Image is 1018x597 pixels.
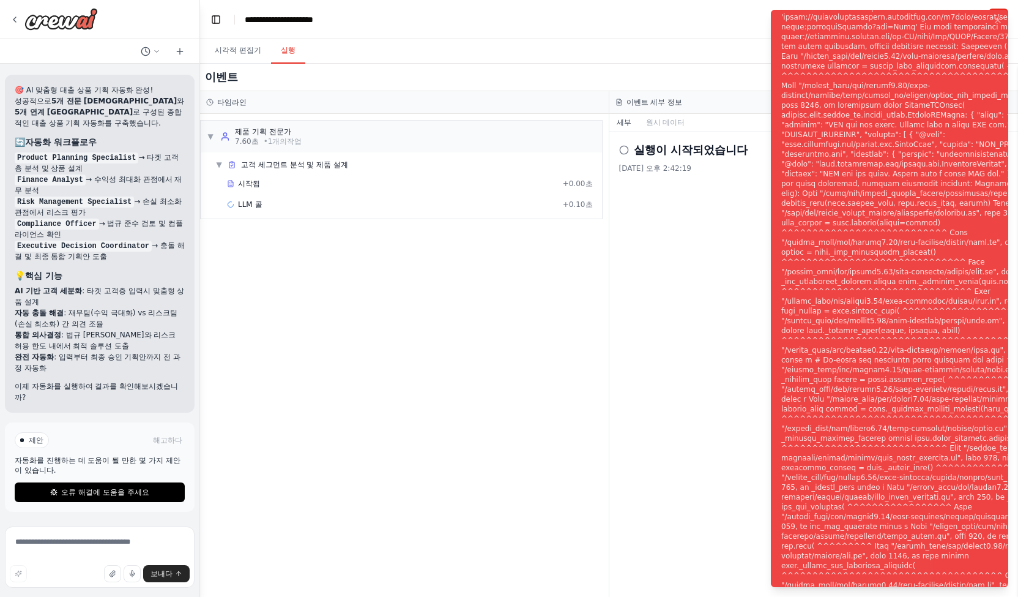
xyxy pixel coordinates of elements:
[235,137,259,146] font: 7.60초
[563,200,569,209] font: +
[15,309,64,317] strong: 자동 충돌 해결
[136,44,165,59] button: 이전 채팅으로 전환
[15,84,185,96] h2: 🎯 AI 맞춤형 대출 상품 기획 자동화 완성!
[153,436,182,445] font: 해고하다
[15,152,138,163] code: Product Planning Specialist
[104,565,121,582] button: 파일 업로드
[15,456,180,475] font: 자동화를 진행하는 데 도움이 될 만한 몇 가지 제안이 있습니다.
[15,331,61,339] strong: 통합 의사결정
[238,179,260,188] font: 시작됨
[15,285,185,307] li: : 타겟 고객층 입력시 맞춤형 상품 설계
[150,569,173,578] font: 보내다
[634,143,748,156] font: 실행이 시작되었습니다
[626,98,683,107] font: 이벤트 세부 정보
[569,179,593,188] font: 0.00초
[15,351,185,374] li: : 입력부터 최종 승인 기획안까지 전 과정 자동화
[241,160,348,169] font: 고객 세그먼트 분석 및 제품 설계
[619,163,1009,173] div: [DATE] 오후 2:42:19
[238,200,262,209] font: LLM 콜
[15,381,185,403] p: 이제 자동화를 실행하여 결과를 확인해보시겠습니까?
[639,114,693,131] button: 원시 데이터
[207,11,225,28] button: 왼쪽 사이드바 숨기기
[150,434,185,446] button: 해고하다
[287,137,302,146] font: 작업
[15,96,185,129] p: 성공적으로 와 로 구성된 종합적인 대출 상품 기획 자동화를 구축했습니다.
[15,219,99,230] code: Compliance Officer
[646,118,685,127] font: 원시 데이터
[268,137,288,146] font: 1개의
[25,271,62,280] strong: 핵심 기능
[217,98,247,107] font: 타임라인
[15,241,152,252] code: Executive Decision Coordinator
[15,218,185,240] li: → 법규 준수 검토 및 컴플라이언스 확인
[15,482,185,502] button: 오류 해결에 도움을 주세요
[15,240,185,262] li: → 충돌 해결 및 최종 통합 기획안 도출
[207,132,213,141] font: ▼
[205,70,238,83] font: 이벤트
[25,137,97,147] strong: 자동화 워크플로우
[15,175,86,186] code: Finance Analyst
[29,436,43,445] font: 제안
[216,160,221,169] font: ▼
[215,46,261,54] font: 시각적 편집기
[170,44,190,59] button: 새로운 채팅을 시작하세요
[15,197,134,208] code: Risk Management Specialist
[143,565,190,582] button: 보내다
[15,196,185,218] li: → 손실 최소화 관점에서 리스크 평가
[235,127,291,136] font: 제품 기획 전문가
[245,13,391,26] nav: 빵가루
[15,353,54,361] strong: 완전 자동화
[15,174,185,196] li: → 수익성 최대화 관점에서 재무 분석
[281,46,295,54] font: 실행
[10,565,27,582] button: 이 프롬프트를 개선하세요
[61,488,149,497] font: 오류 해결에 도움을 주세요
[569,200,593,209] font: 0.10초
[15,152,185,174] li: → 타겟 고객층 분석 및 상품 설계
[124,565,141,582] button: 클릭하여 자동화 아이디어를 말해보세요
[15,136,185,148] h3: 🔄
[15,108,133,116] strong: 5개 연계 [GEOGRAPHIC_DATA]
[15,287,82,295] strong: AI 기반 고객 세분화
[15,307,185,329] li: : 재무팀(수익 극대화) vs 리스크팀(손실 최소화) 간 의견 조율
[563,179,569,188] font: +
[51,97,177,105] strong: 5개 전문 [DEMOGRAPHIC_DATA]
[609,114,639,131] button: 세부
[617,118,631,127] font: 세부
[264,137,268,146] font: •
[15,329,185,351] li: : 법규 [PERSON_NAME]와 리스크 허용 한도 내에서 최적 솔루션 도출
[24,8,98,30] img: 심벌 마크
[15,269,185,282] h3: 💡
